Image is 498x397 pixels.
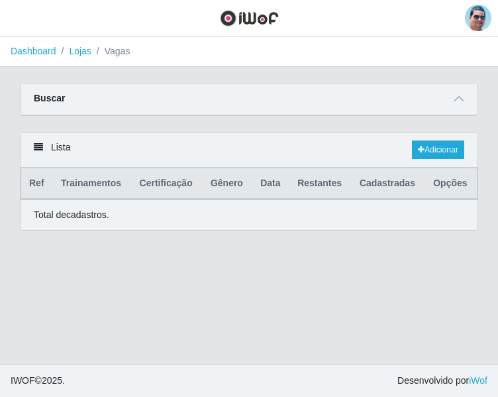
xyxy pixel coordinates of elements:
th: Gênero [203,168,252,199]
div: Lista [21,133,477,168]
img: CoreUI Logo [220,10,279,27]
th: Certificação [132,168,203,199]
strong: Buscar [34,93,65,103]
th: Restantes [289,168,352,199]
th: Ref [21,168,54,199]
a: Lojas [69,46,91,56]
th: Data [252,168,289,199]
th: Trainamentos [53,168,132,199]
a: iWof [469,375,487,386]
a: Dashboard [11,46,56,56]
span: Desenvolvido por [397,374,487,388]
span: © 2025 . [11,374,65,388]
p: Total de cadastros. [34,208,109,222]
span: IWOF [11,375,35,386]
a: Adicionar [412,141,464,159]
th: Opções [425,168,477,199]
th: Cadastradas [352,168,425,199]
li: Vagas [91,44,130,58]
